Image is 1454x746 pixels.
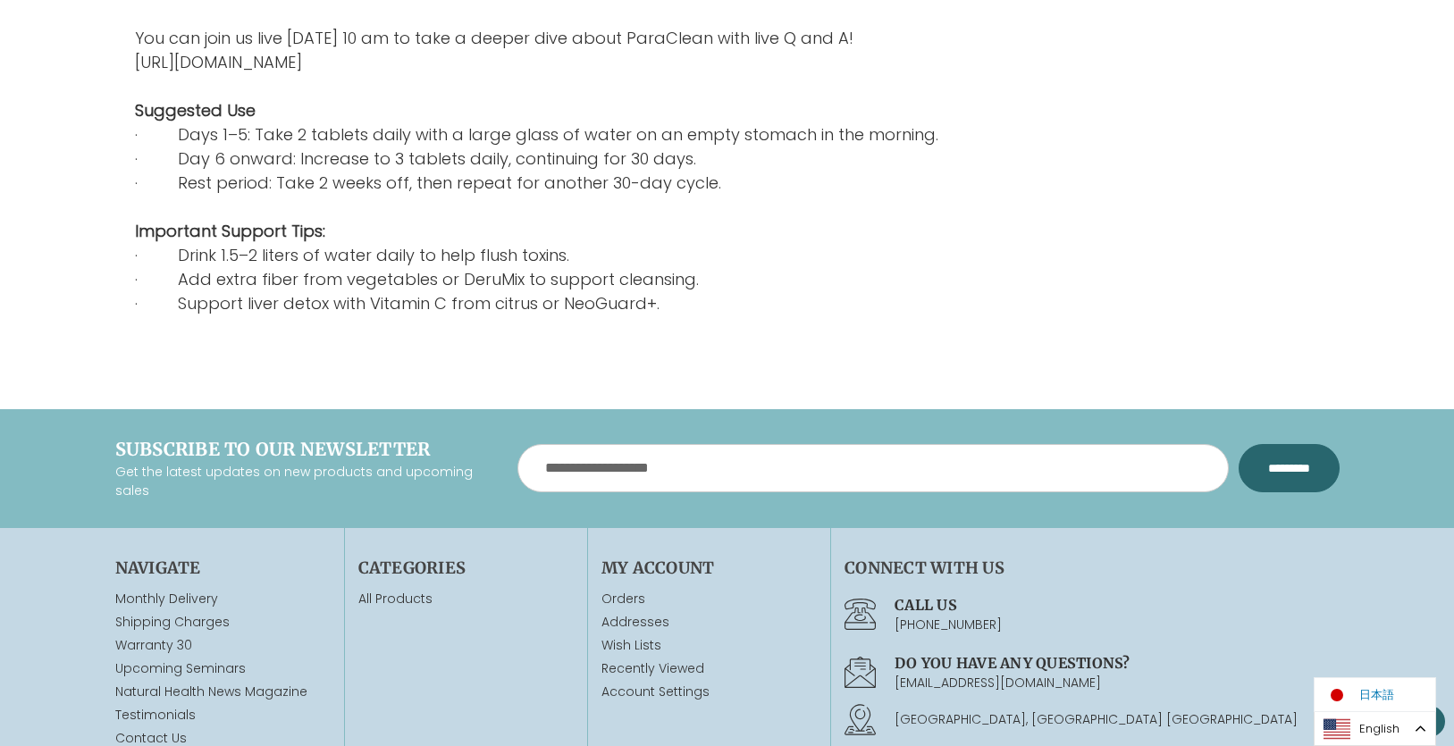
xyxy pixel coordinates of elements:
ul: Language list [1314,677,1436,712]
a: Wish Lists [601,636,817,655]
p: Get the latest updates on new products and upcoming sales [115,463,491,500]
h4: Connect With Us [845,556,1339,580]
a: Upcoming Seminars [115,659,246,677]
div: Language [1314,711,1436,746]
a: Warranty 30 [115,636,192,654]
h4: Categories [358,556,574,580]
p: · Add extra fiber from vegetables or DeruMix to support cleansing. [135,267,938,291]
aside: Language selected: English [1314,711,1436,746]
p: · Drink 1.5–2 liters of water daily to help flush toxins. [135,243,938,267]
a: 日本語 [1315,678,1408,711]
p: · Support liver detox with Vitamin C from citrus or NeoGuard+. [135,291,938,315]
a: English [1315,712,1435,745]
a: [EMAIL_ADDRESS][DOMAIN_NAME] [895,674,1101,692]
p: You can join us live [DATE] 10 am to take a deeper dive about ParaClean with live Q and A! [135,26,938,50]
h4: Subscribe to our newsletter [115,436,491,463]
a: Natural Health News Magazine [115,683,307,700]
a: Monthly Delivery [115,590,218,608]
h4: Navigate [115,556,331,580]
h4: My Account [601,556,817,580]
p: · Rest period: Take 2 weeks off, then repeat for another 30-day cycle. [135,171,938,195]
p: · Days 1–5: Take 2 tablets daily with a large glass of water on an empty stomach in the morning. [135,122,938,147]
a: Account Settings [601,683,817,701]
a: All Products [358,590,433,608]
a: Testimonials [115,706,196,724]
a: Addresses [601,613,817,632]
strong: Suggested Use [135,99,256,122]
a: Orders [601,590,817,608]
a: [PHONE_NUMBER] [895,616,1002,633]
h4: Do you have any questions? [895,652,1339,674]
p: [GEOGRAPHIC_DATA], [GEOGRAPHIC_DATA] [GEOGRAPHIC_DATA] [895,710,1339,729]
h4: Call us [895,594,1339,616]
strong: Important Support Tips: [135,220,325,242]
a: Shipping Charges [115,613,230,631]
p: · Day 6 onward: Increase to 3 tablets daily, continuing for 30 days. [135,147,938,171]
a: Recently Viewed [601,659,817,678]
a: [URL][DOMAIN_NAME] [135,51,302,73]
